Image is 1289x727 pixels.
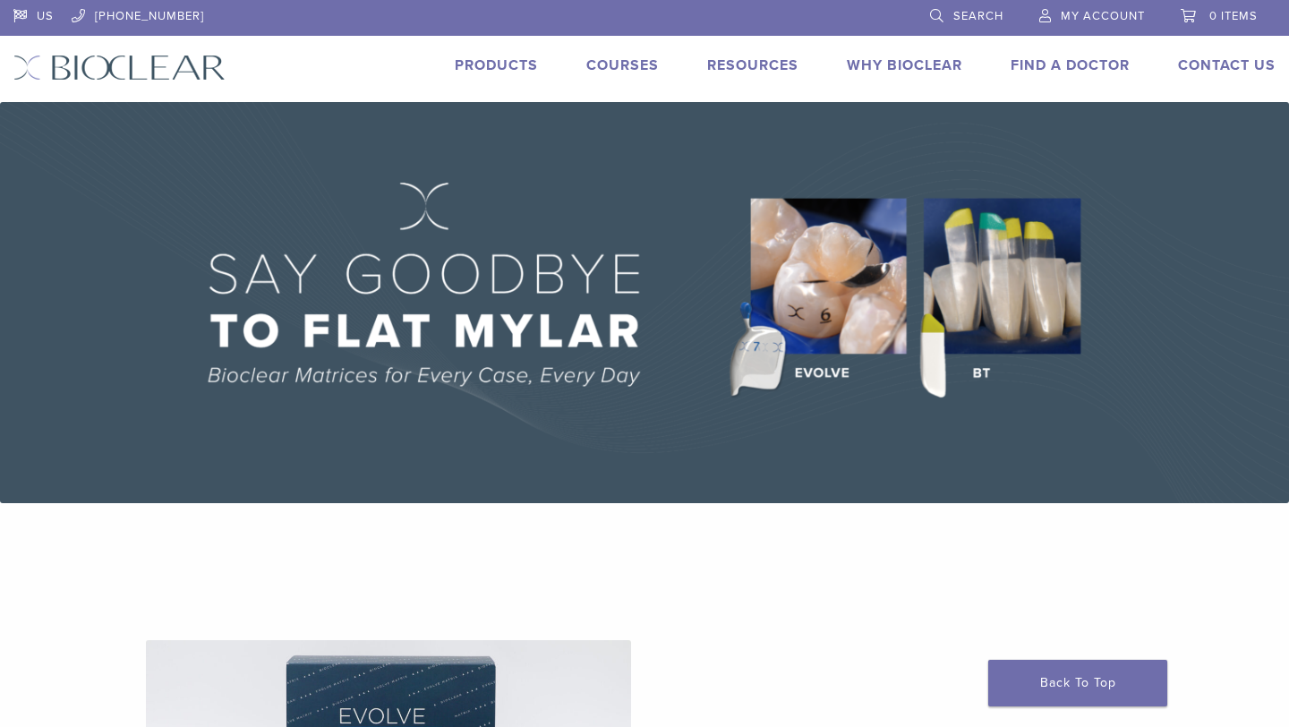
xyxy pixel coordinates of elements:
[1178,56,1276,74] a: Contact Us
[13,55,226,81] img: Bioclear
[953,9,1003,23] span: Search
[455,56,538,74] a: Products
[847,56,962,74] a: Why Bioclear
[1209,9,1258,23] span: 0 items
[988,660,1167,706] a: Back To Top
[586,56,659,74] a: Courses
[707,56,798,74] a: Resources
[1011,56,1130,74] a: Find A Doctor
[1061,9,1145,23] span: My Account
